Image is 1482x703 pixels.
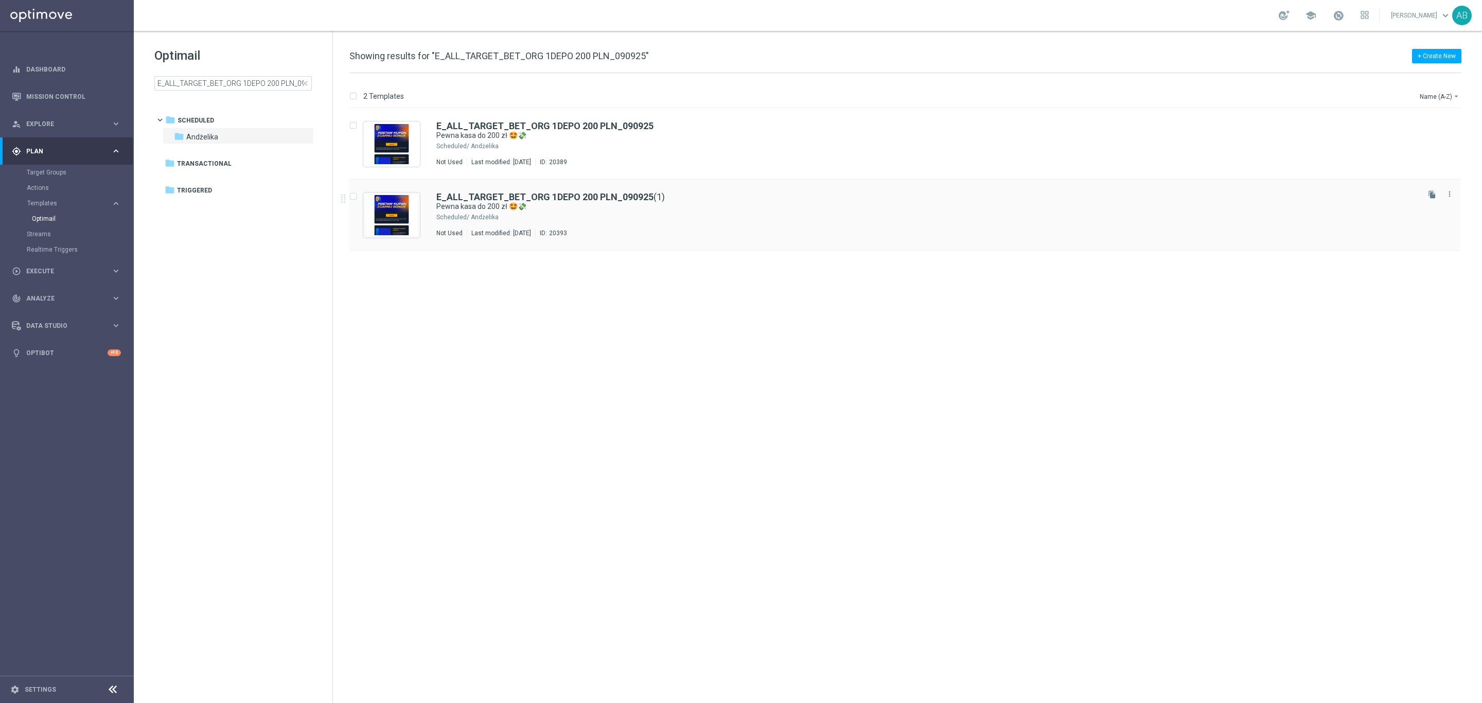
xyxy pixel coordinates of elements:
[349,50,649,61] span: Showing results for "E_ALL_TARGET_BET_ORG 1DEPO 200 PLN_090925"
[436,202,1393,212] a: Pewna kasa do 200 zł 🤩💸
[471,142,1417,150] div: Scheduled/Andżelika
[436,120,654,131] b: E_ALL_TARGET_BET_ORG 1DEPO 200 PLN_090925
[10,685,20,694] i: settings
[467,229,535,237] div: Last modified: [DATE]
[12,119,21,129] i: person_search
[178,116,214,125] span: Scheduled
[436,158,463,166] div: Not Used
[27,245,107,254] a: Realtime Triggers
[436,121,654,131] a: E_ALL_TARGET_BET_ORG 1DEPO 200 PLN_090925
[27,242,133,257] div: Realtime Triggers
[26,148,111,154] span: Plan
[26,268,111,274] span: Execute
[339,180,1480,251] div: Press SPACE to select this row.
[27,226,133,242] div: Streams
[27,196,133,226] div: Templates
[111,266,121,276] i: keyboard_arrow_right
[32,211,133,226] div: Optimail
[549,158,567,166] div: 20389
[1452,6,1472,25] div: AB
[174,131,184,142] i: folder
[26,323,111,329] span: Data Studio
[12,147,111,156] div: Plan
[11,322,121,330] button: Data Studio keyboard_arrow_right
[549,229,567,237] div: 20393
[12,56,121,83] div: Dashboard
[26,121,111,127] span: Explore
[11,120,121,128] button: person_search Explore keyboard_arrow_right
[1425,188,1439,201] button: file_copy
[11,294,121,303] div: track_changes Analyze keyboard_arrow_right
[1412,49,1461,63] button: + Create New
[111,146,121,156] i: keyboard_arrow_right
[11,93,121,101] button: Mission Control
[27,199,121,207] button: Templates keyboard_arrow_right
[154,76,312,91] input: Search Template
[436,131,1417,140] div: Pewna kasa do 200 zł 🤩💸
[436,192,665,202] a: E_ALL_TARGET_BET_ORG 1DEPO 200 PLN_090925(1)
[363,92,404,101] p: 2 Templates
[154,47,312,64] h1: Optimail
[108,349,121,356] div: +10
[11,147,121,155] button: gps_fixed Plan keyboard_arrow_right
[339,109,1480,180] div: Press SPACE to select this row.
[27,180,133,196] div: Actions
[12,348,21,358] i: lightbulb
[436,202,1417,212] div: Pewna kasa do 200 zł 🤩💸
[471,213,1417,221] div: Scheduled/Andżelika
[1305,10,1316,21] span: school
[1419,90,1461,102] button: Name (A-Z)arrow_drop_down
[535,158,567,166] div: ID:
[186,132,218,142] span: Andżelika
[26,295,111,302] span: Analyze
[27,200,101,206] span: Templates
[27,200,111,206] div: Templates
[1444,188,1455,200] button: more_vert
[1390,8,1452,23] a: [PERSON_NAME]keyboard_arrow_down
[111,119,121,129] i: keyboard_arrow_right
[436,142,469,150] div: Scheduled/
[26,83,121,110] a: Mission Control
[32,215,107,223] a: Optimail
[12,65,21,74] i: equalizer
[467,158,535,166] div: Last modified: [DATE]
[11,267,121,275] button: play_circle_outline Execute keyboard_arrow_right
[12,119,111,129] div: Explore
[535,229,567,237] div: ID:
[12,321,111,330] div: Data Studio
[12,147,21,156] i: gps_fixed
[111,293,121,303] i: keyboard_arrow_right
[111,321,121,330] i: keyboard_arrow_right
[165,115,175,125] i: folder
[27,230,107,238] a: Streams
[12,267,111,276] div: Execute
[366,195,417,235] img: 20393.jpeg
[1452,92,1460,100] i: arrow_drop_down
[27,184,107,192] a: Actions
[165,158,175,168] i: folder
[26,56,121,83] a: Dashboard
[436,213,469,221] div: Scheduled/
[12,339,121,366] div: Optibot
[436,191,654,202] b: E_ALL_TARGET_BET_ORG 1DEPO 200 PLN_090925
[436,229,463,237] div: Not Used
[111,199,121,208] i: keyboard_arrow_right
[1445,190,1454,198] i: more_vert
[25,687,56,693] a: Settings
[1428,190,1436,199] i: file_copy
[1440,10,1451,21] span: keyboard_arrow_down
[11,65,121,74] button: equalizer Dashboard
[27,168,107,177] a: Target Groups
[177,159,232,168] span: Transactional
[11,349,121,357] button: lightbulb Optibot +10
[12,294,111,303] div: Analyze
[12,267,21,276] i: play_circle_outline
